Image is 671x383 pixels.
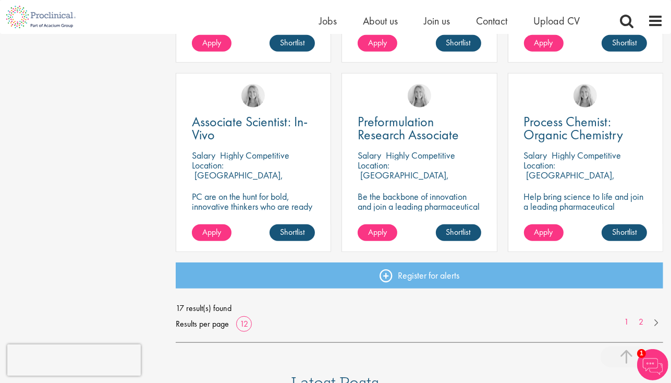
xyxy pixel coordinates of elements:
span: Apply [534,37,553,48]
a: Register for alerts [176,262,663,289]
p: Be the backbone of innovation and join a leading pharmaceutical company to help keep life-changin... [358,191,481,231]
p: PC are on the hunt for bold, innovative thinkers who are ready to help push the boundaries of sci... [192,191,315,241]
a: Shortlist [436,224,481,241]
p: Highly Competitive [552,149,621,161]
a: Associate Scientist: In-Vivo [192,115,315,141]
span: Process Chemist: Organic Chemistry [524,113,624,143]
a: Apply [358,35,397,52]
img: Chatbot [637,349,668,380]
p: [GEOGRAPHIC_DATA], [GEOGRAPHIC_DATA] [192,169,283,191]
iframe: reCAPTCHA [7,344,141,376]
span: Apply [202,226,221,237]
a: 12 [236,318,252,329]
a: Apply [192,35,231,52]
p: Help bring science to life and join a leading pharmaceutical company to play a key role in delive... [524,191,647,241]
a: 1 [619,316,634,328]
span: Apply [368,37,387,48]
a: 2 [633,316,649,328]
a: Shortlist [602,35,647,52]
a: Upload CV [533,14,580,28]
span: Location: [524,159,556,171]
a: Apply [524,224,564,241]
img: Shannon Briggs [574,84,597,107]
a: Shortlist [270,35,315,52]
p: Highly Competitive [220,149,289,161]
span: Apply [368,226,387,237]
span: Salary [192,149,215,161]
a: Shortlist [436,35,481,52]
span: 1 [637,349,646,358]
span: Apply [534,226,553,237]
a: Shortlist [602,224,647,241]
p: Highly Competitive [386,149,455,161]
span: Location: [192,159,224,171]
span: Apply [202,37,221,48]
a: Jobs [319,14,337,28]
span: Associate Scientist: In-Vivo [192,113,308,143]
span: Salary [358,149,381,161]
a: Join us [424,14,450,28]
a: Contact [476,14,507,28]
span: 17 result(s) found [176,301,663,316]
a: Process Chemist: Organic Chemistry [524,115,647,141]
span: Preformulation Research Associate [358,113,459,143]
p: [GEOGRAPHIC_DATA], [GEOGRAPHIC_DATA] [358,169,449,191]
span: Salary [524,149,547,161]
img: Shannon Briggs [408,84,431,107]
img: Shannon Briggs [241,84,265,107]
a: Apply [358,224,397,241]
span: Location: [358,159,389,171]
a: Apply [524,35,564,52]
a: Shortlist [270,224,315,241]
p: [GEOGRAPHIC_DATA], [GEOGRAPHIC_DATA] [524,169,615,191]
a: Apply [192,224,231,241]
a: Preformulation Research Associate [358,115,481,141]
span: Results per page [176,316,229,332]
a: About us [363,14,398,28]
